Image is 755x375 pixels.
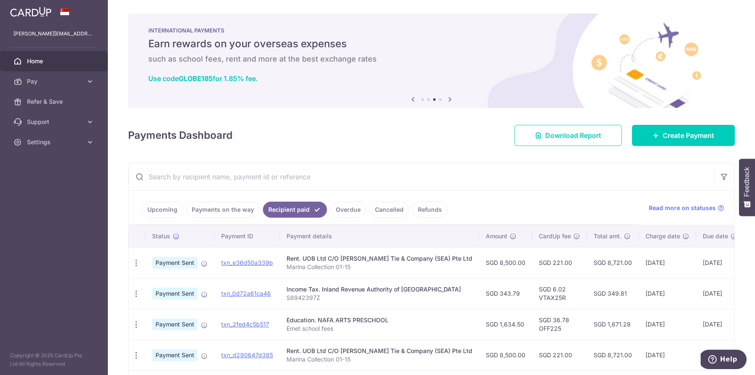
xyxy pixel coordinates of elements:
[286,285,472,294] div: Income Tax. Inland Revenue Authority of [GEOGRAPHIC_DATA]
[479,247,532,278] td: SGD 8,500.00
[649,204,724,212] a: Read more on statuses
[152,288,198,299] span: Payment Sent
[148,54,715,64] h6: such as school fees, rent and more at the best exchange rates
[479,309,532,340] td: SGD 1,634.50
[330,202,366,218] a: Overdue
[152,232,170,240] span: Status
[263,202,327,218] a: Recipient paid
[179,74,213,83] b: GLOBE185
[13,30,94,38] p: [PERSON_NAME][EMAIL_ADDRESS][PERSON_NAME][DOMAIN_NAME]
[27,118,83,126] span: Support
[739,159,755,216] button: Feedback - Show survey
[27,138,83,146] span: Settings
[128,128,233,143] h4: Payments Dashboard
[532,278,587,309] td: SGD 6.02 VTAX25R
[639,340,696,370] td: [DATE]
[663,130,714,140] span: Create Payment
[649,204,716,212] span: Read more on statuses
[587,340,639,370] td: SGD 8,721.00
[696,278,744,309] td: [DATE]
[532,340,587,370] td: SGD 221.00
[286,294,472,302] p: S8942397Z
[142,202,183,218] a: Upcoming
[10,7,51,17] img: CardUp
[587,247,639,278] td: SGD 8,721.00
[743,167,751,197] span: Feedback
[479,278,532,309] td: SGD 343.79
[221,321,269,328] a: txn_2fed4c5b517
[27,77,83,86] span: Pay
[594,232,621,240] span: Total amt.
[129,163,714,190] input: Search by recipient name, payment id or reference
[639,309,696,340] td: [DATE]
[148,74,258,83] a: Use codeGLOBE185for 1.85% fee.
[221,290,271,297] a: txn_0d72a61ca46
[152,257,198,269] span: Payment Sent
[514,125,622,146] a: Download Report
[152,318,198,330] span: Payment Sent
[286,316,472,324] div: Education. NAFA ARTS PRESCHOOL
[532,309,587,340] td: SGD 36.78 OFF225
[214,225,280,247] th: Payment ID
[148,37,715,51] h5: Earn rewards on your overseas expenses
[696,309,744,340] td: [DATE]
[286,324,472,333] p: Emet school fees
[701,350,747,371] iframe: Opens a widget where you can find more information
[286,347,472,355] div: Rent. UOB Ltd C/O [PERSON_NAME] Tie & Company (SEA) Pte Ltd
[186,202,260,218] a: Payments on the way
[128,13,735,108] img: International Payment Banner
[221,259,273,266] a: txn_e36d50a339b
[27,57,83,65] span: Home
[286,263,472,271] p: Marina Collection 01-15
[532,247,587,278] td: SGD 221.00
[696,247,744,278] td: [DATE]
[486,232,507,240] span: Amount
[221,351,273,359] a: txn_d290647d385
[152,349,198,361] span: Payment Sent
[703,232,728,240] span: Due date
[545,130,601,140] span: Download Report
[412,202,447,218] a: Refunds
[639,247,696,278] td: [DATE]
[632,125,735,146] a: Create Payment
[587,309,639,340] td: SGD 1,671.28
[539,232,571,240] span: CardUp fee
[587,278,639,309] td: SGD 349.81
[479,340,532,370] td: SGD 8,500.00
[696,340,744,370] td: [DATE]
[639,278,696,309] td: [DATE]
[286,254,472,263] div: Rent. UOB Ltd C/O [PERSON_NAME] Tie & Company (SEA) Pte Ltd
[286,355,472,364] p: Marina Collection 01-15
[369,202,409,218] a: Cancelled
[280,225,479,247] th: Payment details
[27,97,83,106] span: Refer & Save
[148,27,715,34] p: INTERNATIONAL PAYMENTS
[645,232,680,240] span: Charge date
